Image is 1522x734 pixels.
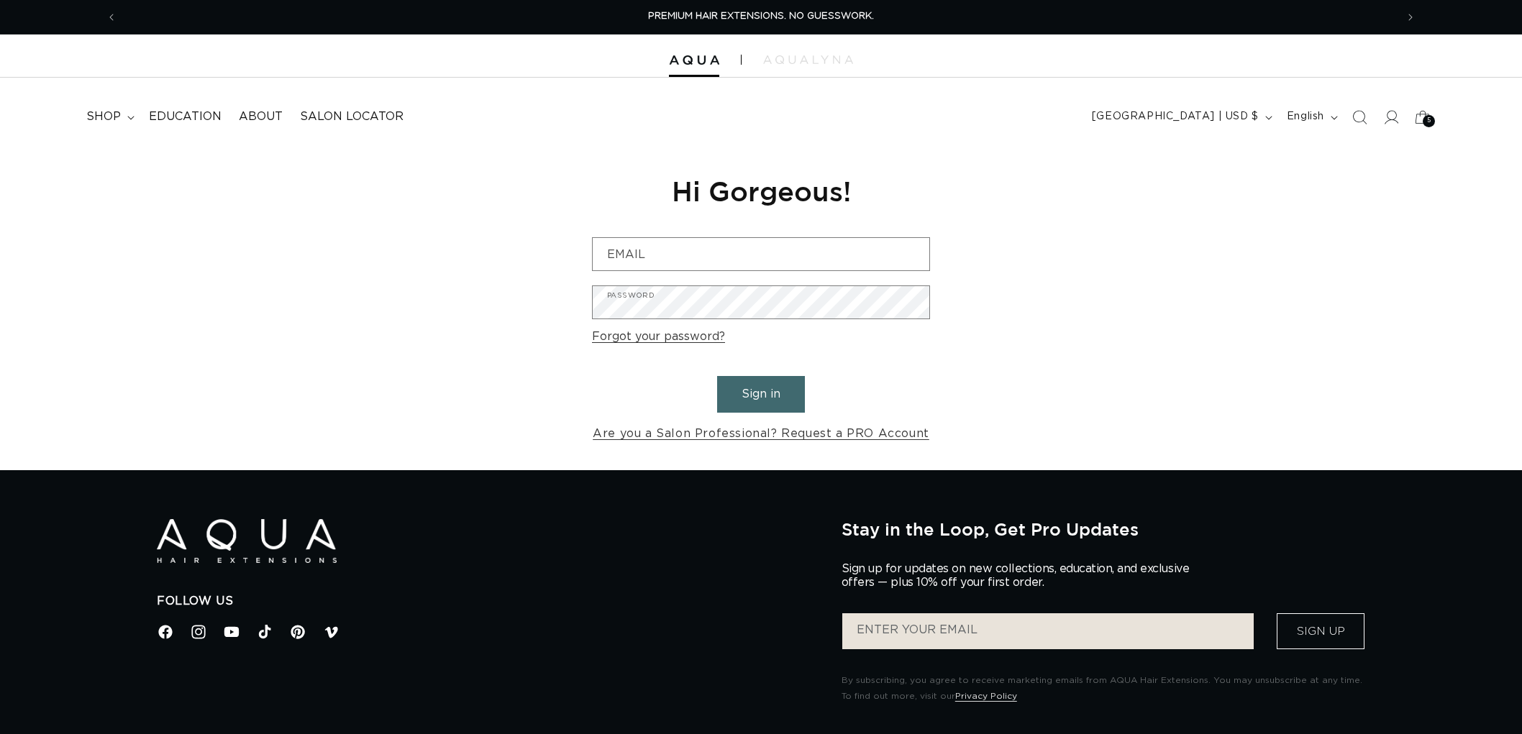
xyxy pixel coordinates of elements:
[955,692,1017,700] a: Privacy Policy
[669,55,719,65] img: Aqua Hair Extensions
[842,613,1254,649] input: ENTER YOUR EMAIL
[300,109,404,124] span: Salon Locator
[763,55,853,64] img: aqualyna.com
[842,562,1201,590] p: Sign up for updates on new collections, education, and exclusive offers — plus 10% off your first...
[78,101,140,133] summary: shop
[1287,109,1324,124] span: English
[593,238,929,270] input: Email
[1092,109,1259,124] span: [GEOGRAPHIC_DATA] | USD $
[1083,104,1278,131] button: [GEOGRAPHIC_DATA] | USD $
[86,109,121,124] span: shop
[593,423,929,444] a: Are you a Salon Professional? Request a PRO Account
[592,173,930,208] h1: Hi Gorgeous!
[230,101,291,133] a: About
[1427,115,1431,127] span: 5
[291,101,412,133] a: Salon Locator
[149,109,222,124] span: Education
[1278,104,1344,131] button: English
[96,4,127,31] button: Previous announcement
[157,519,337,563] img: Aqua Hair Extensions
[648,12,874,21] span: PREMIUM HAIR EXTENSIONS. NO GUESSWORK.
[592,326,725,347] a: Forgot your password?
[1344,101,1375,133] summary: Search
[842,673,1365,704] p: By subscribing, you agree to receive marketing emails from AQUA Hair Extensions. You may unsubscr...
[239,109,283,124] span: About
[157,594,820,609] h2: Follow Us
[842,519,1365,539] h2: Stay in the Loop, Get Pro Updates
[717,376,805,413] button: Sign in
[1277,613,1364,649] button: Sign Up
[1395,4,1426,31] button: Next announcement
[140,101,230,133] a: Education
